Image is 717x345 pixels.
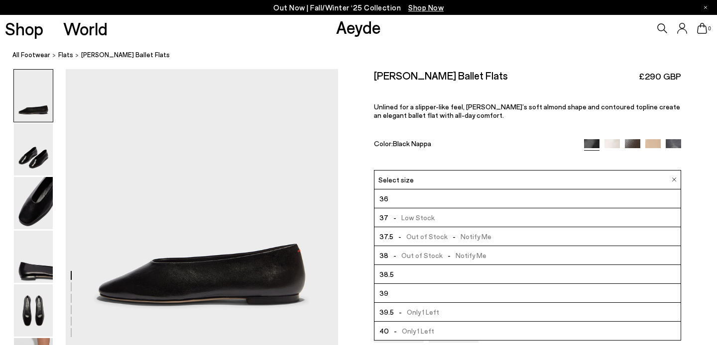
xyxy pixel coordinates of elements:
[379,325,389,337] span: 40
[697,23,707,34] a: 0
[14,123,53,175] img: Kirsten Ballet Flats - Image 2
[388,211,435,224] span: Low Stock
[379,306,394,318] span: 39.5
[58,50,73,60] a: flats
[81,50,170,60] span: [PERSON_NAME] Ballet Flats
[393,230,491,243] span: Out of Stock Notify Me
[408,3,444,12] span: Navigate to /collections/new-in
[394,308,407,316] span: -
[378,174,414,185] span: Select size
[448,232,461,241] span: -
[336,16,381,37] a: Aeyde
[14,231,53,283] img: Kirsten Ballet Flats - Image 4
[707,26,712,31] span: 0
[14,70,53,122] img: Kirsten Ballet Flats - Image 1
[12,42,717,69] nav: breadcrumb
[14,284,53,337] img: Kirsten Ballet Flats - Image 5
[374,139,574,151] div: Color:
[389,327,402,335] span: -
[388,251,401,259] span: -
[388,213,401,222] span: -
[443,251,456,259] span: -
[389,325,434,337] span: Only 1 Left
[5,20,43,37] a: Shop
[393,232,406,241] span: -
[12,50,50,60] a: All Footwear
[379,249,388,261] span: 38
[273,1,444,14] p: Out Now | Fall/Winter ‘25 Collection
[379,268,394,280] span: 38.5
[639,70,681,83] span: £290 GBP
[393,139,431,148] span: Black Nappa
[379,287,388,299] span: 39
[58,51,73,59] span: flats
[374,69,508,82] h2: [PERSON_NAME] Ballet Flats
[388,249,486,261] span: Out of Stock Notify Me
[379,230,393,243] span: 37.5
[374,102,680,119] span: Unlined for a slipper-like feel, [PERSON_NAME]’s soft almond shape and contoured topline create a...
[63,20,108,37] a: World
[394,306,439,318] span: Only 1 Left
[379,192,388,205] span: 36
[14,177,53,229] img: Kirsten Ballet Flats - Image 3
[379,211,388,224] span: 37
